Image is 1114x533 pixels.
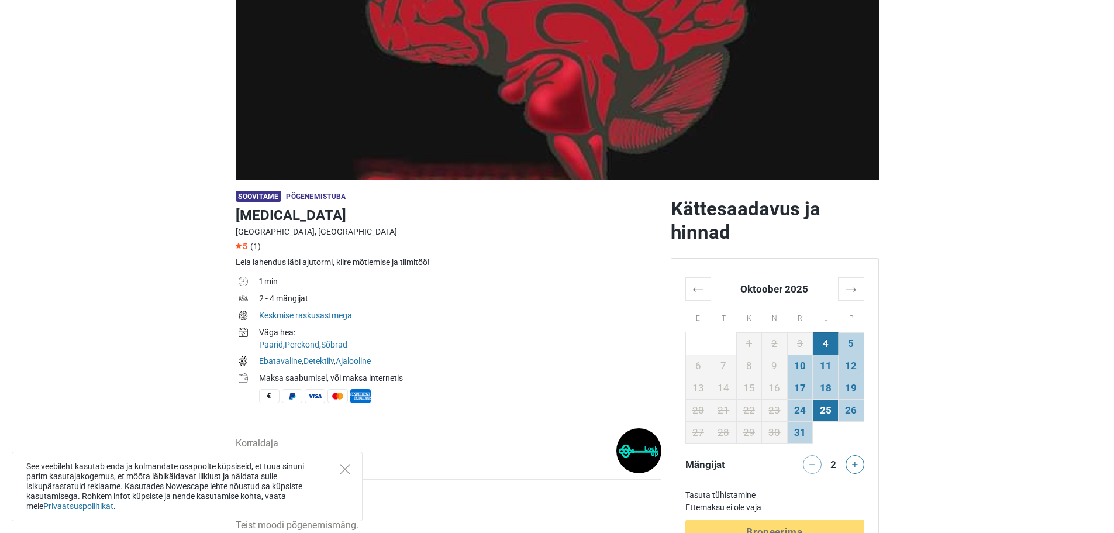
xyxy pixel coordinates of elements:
[685,355,711,377] td: 6
[838,277,864,300] th: →
[327,389,348,403] span: MasterCard
[671,197,879,244] h2: Kättesaadavus ja hinnad
[736,355,762,377] td: 8
[303,356,334,366] a: Detektiiv
[259,372,661,384] div: Maksa saabumisel, või maksa internetis
[813,332,839,355] td: 4
[762,300,788,332] th: N
[736,300,762,332] th: K
[286,192,346,201] span: Põgenemistuba
[236,256,661,269] div: Leia lahendus läbi ajutormi, kiire mõtlemise ja tiimitöö!
[250,242,261,251] span: (1)
[681,455,775,474] div: Mängijat
[736,399,762,421] td: 22
[762,355,788,377] td: 9
[711,421,737,443] td: 28
[305,389,325,403] span: Visa
[616,428,661,473] img: 38af86134b65d0f1l.png
[236,494,661,508] h4: Kirjeldus
[711,277,839,300] th: Oktoober 2025
[813,355,839,377] td: 11
[813,300,839,332] th: L
[711,355,737,377] td: 7
[838,377,864,399] td: 19
[259,356,302,366] a: Ebatavaline
[259,325,661,354] td: , ,
[762,332,788,355] td: 2
[787,377,813,399] td: 17
[813,399,839,421] td: 25
[711,300,737,332] th: T
[787,399,813,421] td: 24
[259,340,283,349] a: Paarid
[838,332,864,355] td: 5
[336,356,371,366] a: Ajalooline
[736,332,762,355] td: 1
[838,399,864,421] td: 26
[787,300,813,332] th: R
[259,291,661,308] td: 2 - 4 mängijat
[236,205,661,226] h1: [MEDICAL_DATA]
[762,399,788,421] td: 23
[787,355,813,377] td: 10
[736,377,762,399] td: 15
[685,300,711,332] th: E
[838,355,864,377] td: 12
[321,340,347,349] a: Sõbrad
[787,421,813,443] td: 31
[236,243,242,249] img: Star
[685,277,711,300] th: ←
[685,421,711,443] td: 27
[685,489,864,501] td: Tasuta tühistamine
[787,332,813,355] td: 3
[236,191,282,202] span: Soovitame
[685,501,864,514] td: Ettemaksu ei ole vaja
[685,399,711,421] td: 20
[736,421,762,443] td: 29
[711,377,737,399] td: 14
[236,242,247,251] span: 5
[236,226,661,238] div: [GEOGRAPHIC_DATA], [GEOGRAPHIC_DATA]
[282,389,302,403] span: PayPal
[813,377,839,399] td: 18
[236,436,278,465] div: Korraldaja
[259,326,661,339] div: Väga hea:
[762,421,788,443] td: 30
[350,389,371,403] span: American Express
[259,274,661,291] td: 1 min
[259,389,280,403] span: Sularaha
[685,377,711,399] td: 13
[711,399,737,421] td: 21
[43,501,113,511] a: Privaatsuspoliitikat
[259,311,352,320] a: Keskmise raskusastmega
[12,452,363,521] div: See veebileht kasutab enda ja kolmandate osapoolte küpsiseid, et tuua sinuni parim kasutajakogemu...
[340,464,350,474] button: Close
[826,455,840,472] div: 2
[838,300,864,332] th: P
[236,518,661,532] p: Teist moodi põgenemismäng.
[285,340,319,349] a: Perekond
[762,377,788,399] td: 16
[259,354,661,371] td: , ,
